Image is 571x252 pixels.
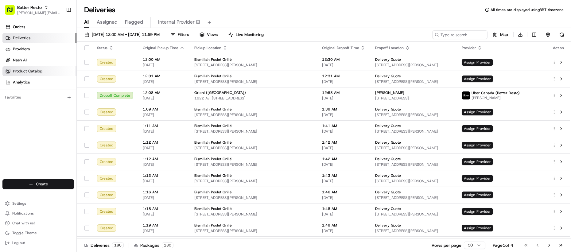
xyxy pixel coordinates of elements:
[84,242,124,248] div: Deliveries
[143,179,185,184] span: [DATE]
[322,45,359,50] span: Original Dropoff Time
[322,145,365,150] span: [DATE]
[375,112,452,117] span: [STREET_ADDRESS][PERSON_NAME]
[375,179,452,184] span: [STREET_ADDRESS][PERSON_NAME]
[194,162,312,167] span: [STREET_ADDRESS][PERSON_NAME]
[143,107,185,112] span: 1:09 AM
[143,190,185,195] span: 1:16 AM
[462,76,493,82] span: Assign Provider
[19,95,50,100] span: [PERSON_NAME]
[4,135,49,146] a: 📗Knowledge Base
[194,107,232,112] span: Bismillah Poulet Grillé
[375,107,401,112] span: Delivery Quote
[168,30,192,39] button: Filters
[375,145,452,150] span: [STREET_ADDRESS][PERSON_NAME]
[2,229,74,237] button: Toggle Theme
[322,79,365,84] span: [DATE]
[462,175,493,182] span: Assign Provider
[2,55,76,65] a: Nash AI
[17,10,61,15] button: [PERSON_NAME][EMAIL_ADDRESS][DOMAIN_NAME]
[322,140,365,145] span: 1:42 AM
[322,173,365,178] span: 1:43 AM
[6,89,16,99] img: Mariam Aslam
[2,22,76,32] a: Orders
[552,45,565,50] div: Action
[322,206,365,211] span: 1:48 AM
[194,206,232,211] span: Bismillah Poulet Grillé
[178,32,189,37] span: Filters
[194,74,232,79] span: Bismillah Poulet Grillé
[51,112,53,117] span: •
[143,162,185,167] span: [DATE]
[375,190,401,195] span: Delivery Quote
[143,79,185,84] span: [DATE]
[12,95,17,100] img: 1736555255976-a54dd68f-1ca7-489b-9aae-adbdc363a1c4
[375,63,452,68] span: [STREET_ADDRESS][PERSON_NAME]
[143,45,178,50] span: Original Pickup Time
[158,18,195,26] span: Internal Provider
[6,138,11,143] div: 📗
[375,45,404,50] span: Dropoff Location
[19,112,50,117] span: [PERSON_NAME]
[52,138,57,143] div: 💻
[84,5,115,15] h1: Deliveries
[462,158,493,165] span: Assign Provider
[194,195,312,200] span: [STREET_ADDRESS][PERSON_NAME]
[17,4,42,10] button: Better Resto
[322,195,365,200] span: [DATE]
[472,91,520,95] span: Uber Canada (Better Resto)
[194,223,232,228] span: Bismillah Poulet Grillé
[197,30,220,39] button: Views
[143,129,185,134] span: [DATE]
[2,219,74,227] button: Chat with us!
[322,162,365,167] span: [DATE]
[2,179,74,189] button: Create
[375,223,401,228] span: Delivery Quote
[375,74,401,79] span: Delivery Quote
[226,30,266,39] button: Live Monitoring
[194,157,232,161] span: Bismillah Poulet Grillé
[95,79,112,86] button: See all
[6,6,18,18] img: Nash
[322,74,365,79] span: 12:31 AM
[2,199,74,208] button: Settings
[194,228,312,233] span: [STREET_ADDRESS][PERSON_NAME]
[54,95,67,100] span: [DATE]
[143,57,185,62] span: 12:00 AM
[36,181,48,187] span: Create
[6,25,112,34] p: Welcome 👋
[61,152,74,157] span: Pylon
[472,95,520,100] span: [PERSON_NAME]
[375,173,401,178] span: Delivery Quote
[6,59,17,70] img: 1736555255976-a54dd68f-1ca7-489b-9aae-adbdc363a1c4
[125,18,143,26] span: Flagged
[13,24,25,30] span: Orders
[2,238,74,247] button: Log out
[322,190,365,195] span: 1:46 AM
[194,129,312,134] span: [STREET_ADDRESS][PERSON_NAME]
[2,66,76,76] a: Product Catalog
[143,145,185,150] span: [DATE]
[92,32,160,37] span: [DATE] 12:00 AM - [DATE] 11:59 PM
[12,231,37,235] span: Toggle Theme
[143,90,185,95] span: 12:08 AM
[322,57,365,62] span: 12:30 AM
[28,65,84,70] div: We're available if you need us!
[500,32,508,37] span: Map
[12,221,35,226] span: Chat with us!
[207,32,218,37] span: Views
[375,140,401,145] span: Delivery Quote
[16,40,101,46] input: Clear
[322,107,365,112] span: 1:39 AM
[97,45,107,50] span: Status
[2,44,76,54] a: Providers
[322,212,365,217] span: [DATE]
[322,179,365,184] span: [DATE]
[375,162,452,167] span: [STREET_ADDRESS][PERSON_NAME]
[2,2,64,17] button: Better Resto[PERSON_NAME][EMAIL_ADDRESS][DOMAIN_NAME]
[143,223,185,228] span: 1:19 AM
[375,206,401,211] span: Delivery Quote
[13,35,30,41] span: Deliveries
